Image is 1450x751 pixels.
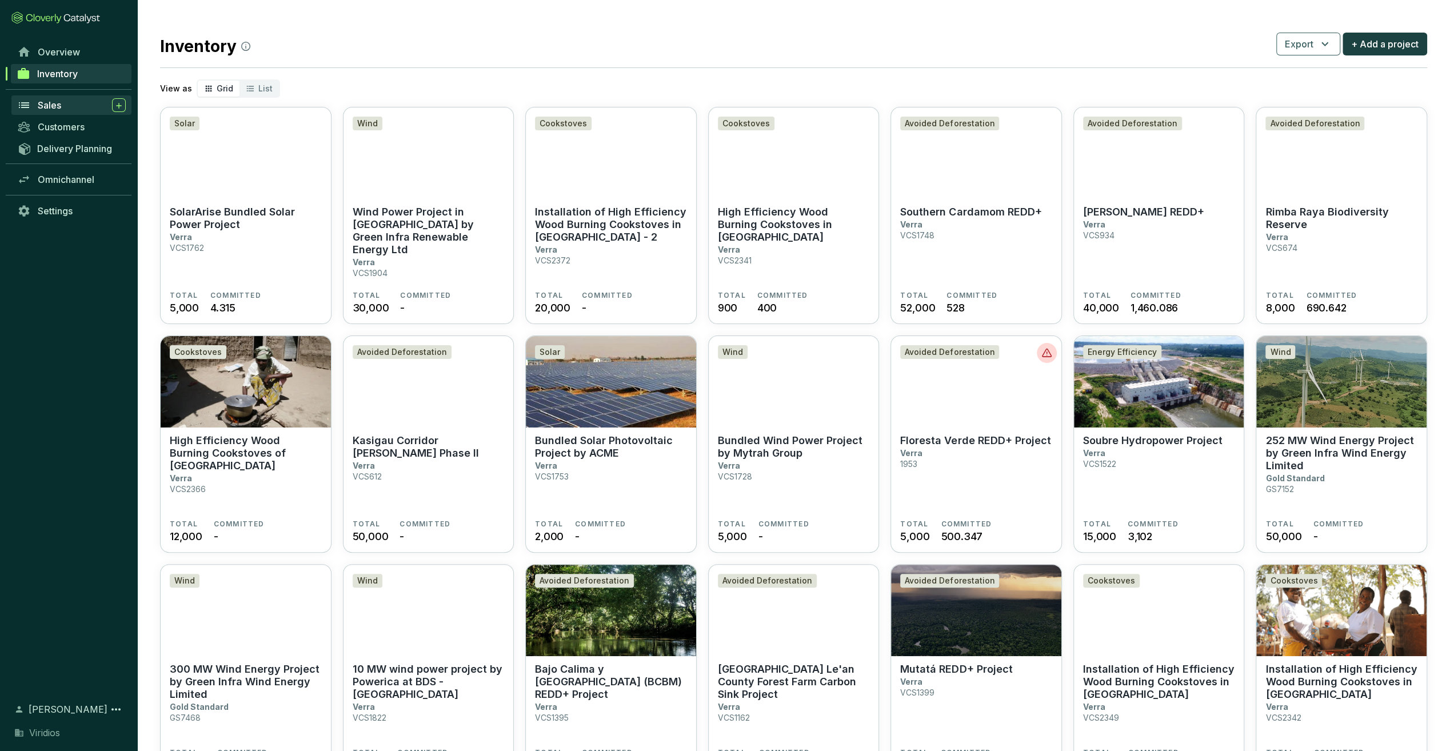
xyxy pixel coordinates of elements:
p: High Efficiency Wood Burning Cookstoves of [GEOGRAPHIC_DATA] [170,434,322,472]
div: Cookstoves [1083,574,1140,588]
p: Wind Power Project in [GEOGRAPHIC_DATA] by Green Infra Renewable Energy Ltd [353,206,505,256]
div: Avoided Deforestation [718,574,817,588]
p: VCS1762 [170,243,204,253]
a: High Efficiency Wood Burning Cookstoves in ZimbabweCookstovesHigh Efficiency Wood Burning Cooksto... [708,107,880,324]
img: Soubre Hydropower Project [1074,336,1244,428]
p: Verra [170,232,192,242]
p: Bundled Solar Photovoltaic Project by ACME [535,434,687,460]
p: VCS2366 [170,484,206,494]
span: Export [1285,37,1313,51]
span: 40,000 [1083,300,1119,315]
a: Rimba Raya Biodiversity ReserveAvoided DeforestationRimba Raya Biodiversity ReserveVerraVCS674TOT... [1256,107,1427,324]
div: Cookstoves [718,117,774,130]
span: 5,000 [718,529,747,544]
p: VCS934 [1083,230,1115,240]
p: VCS2341 [718,255,752,265]
div: Avoided Deforestation [900,574,999,588]
p: Bajo Calima y [GEOGRAPHIC_DATA] (BCBM) REDD+ Project [535,663,687,701]
p: Verra [353,257,375,267]
span: 3,102 [1128,529,1152,544]
span: 20,000 [535,300,570,315]
span: COMMITTED [582,291,633,300]
span: COMMITTED [1128,520,1179,529]
img: Jiangxi Province Le'an County Forest Farm Carbon Sink Project [709,565,879,656]
span: 8,000 [1265,300,1295,315]
span: - [758,529,763,544]
h2: Inventory [160,34,250,58]
span: [PERSON_NAME] [29,702,107,716]
img: Wind Power Project in Tamil Nadu by Green Infra Renewable Energy Ltd [343,107,514,199]
img: Floresta Verde REDD+ Project [891,336,1061,428]
span: COMMITTED [400,291,451,300]
p: Installation of High Efficiency Wood Burning Cookstoves in [GEOGRAPHIC_DATA] [1265,663,1417,701]
p: Verra [353,702,375,712]
span: COMMITTED [941,520,992,529]
img: Bundled Wind Power Project by Mytrah Group [709,336,879,428]
p: VCS2349 [1083,713,1119,722]
p: 252 MW Wind Energy Project by Green Infra Wind Energy Limited [1265,434,1417,472]
span: TOTAL [170,520,198,529]
div: Avoided Deforestation [1265,117,1364,130]
p: Verra [718,245,740,254]
span: 2,000 [535,529,564,544]
div: Avoided Deforestation [900,117,999,130]
a: Wind Power Project in Tamil Nadu by Green Infra Renewable Energy LtdWindWind Power Project in [GE... [343,107,514,324]
div: segmented control [197,79,280,98]
p: [GEOGRAPHIC_DATA] Le'an County Forest Farm Carbon Sink Project [718,663,870,701]
img: SolarArise Bundled Solar Power Project [161,107,331,199]
p: Verra [170,473,192,483]
div: Energy Efficiency [1083,345,1161,359]
a: Floresta Verde REDD+ ProjectAvoided DeforestationFloresta Verde REDD+ ProjectVerra1953TOTAL5,000C... [890,335,1062,553]
span: TOTAL [170,291,198,300]
span: Inventory [37,68,78,79]
p: GS7152 [1265,484,1293,494]
span: TOTAL [718,520,746,529]
p: Verra [718,461,740,470]
p: Bundled Wind Power Project by Mytrah Group [718,434,870,460]
span: - [400,529,404,544]
span: - [214,529,218,544]
p: VCS612 [353,472,382,481]
img: 300 MW Wind Energy Project by Green Infra Wind Energy Limited [161,565,331,656]
p: VCS2372 [535,255,570,265]
p: VCS1753 [535,472,569,481]
img: Bajo Calima y Bahía Málaga (BCBM) REDD+ Project [526,565,696,656]
div: Wind [353,117,382,130]
p: Soubre Hydropower Project [1083,434,1223,447]
a: Delivery Planning [11,139,131,158]
span: 30,000 [353,300,389,315]
p: Verra [900,677,922,686]
p: Verra [900,219,922,229]
span: COMMITTED [210,291,261,300]
span: COMMITTED [575,520,626,529]
p: Floresta Verde REDD+ Project [900,434,1050,447]
span: Delivery Planning [37,143,112,154]
p: 1953 [900,459,917,469]
span: List [258,83,273,93]
span: Settings [38,205,73,217]
span: 528 [946,300,964,315]
span: TOTAL [353,291,381,300]
p: VCS2342 [1265,713,1301,722]
span: TOTAL [900,520,928,529]
a: Inventory [11,64,131,83]
a: Settings [11,201,131,221]
button: + Add a project [1343,33,1427,55]
div: Cookstoves [1265,574,1322,588]
span: Sales [38,99,61,111]
p: View as [160,83,192,94]
p: [PERSON_NAME] REDD+ [1083,206,1204,218]
p: Southern Cardamom REDD+ [900,206,1041,218]
span: - [400,300,405,315]
img: Installation of High Efficiency Wood Burning Cookstoves in Kenya [1074,565,1244,656]
span: 15,000 [1083,529,1116,544]
p: Installation of High Efficiency Wood Burning Cookstoves in [GEOGRAPHIC_DATA] [1083,663,1235,701]
p: SolarArise Bundled Solar Power Project [170,206,322,231]
span: 500.347 [941,529,982,544]
p: Verra [535,245,557,254]
p: VCS674 [1265,243,1297,253]
a: Overview [11,42,131,62]
p: Verra [353,461,375,470]
img: Installation of High Efficiency Wood Burning Cookstoves in Malawi [1256,565,1427,656]
span: TOTAL [900,291,928,300]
